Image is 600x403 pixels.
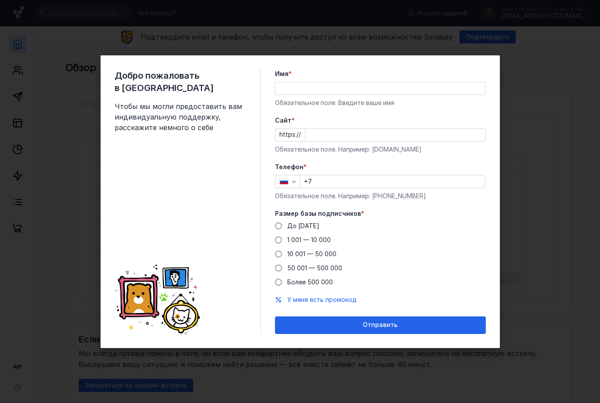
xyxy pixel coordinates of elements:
span: До [DATE] [287,222,319,229]
span: У меня есть промокод [287,296,357,303]
span: Телефон [275,163,304,171]
span: 1 001 — 10 000 [287,236,331,243]
span: Размер базы подписчиков [275,209,361,218]
button: Отправить [275,316,486,334]
span: Добро пожаловать в [GEOGRAPHIC_DATA] [115,69,246,94]
span: Cайт [275,116,292,125]
span: 10 001 — 50 000 [287,250,336,258]
div: Обязательное поле. Например: [DOMAIN_NAME] [275,145,486,154]
span: Чтобы мы могли предоставить вам индивидуальную поддержку, расскажите немного о себе [115,101,246,133]
span: Отправить [363,321,398,329]
span: Более 500 000 [287,278,333,286]
span: 50 001 — 500 000 [287,264,342,272]
div: Обязательное поле. Введите ваше имя [275,98,486,107]
button: У меня есть промокод [287,295,357,304]
span: Имя [275,69,289,78]
div: Обязательное поле. Например: [PHONE_NUMBER] [275,192,486,200]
